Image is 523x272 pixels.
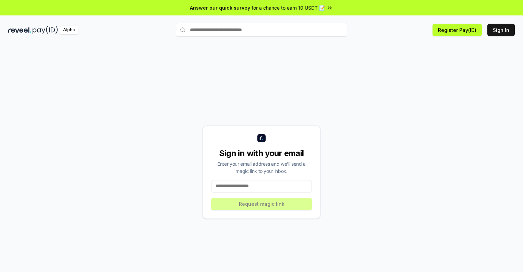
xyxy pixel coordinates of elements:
button: Register Pay(ID) [433,24,482,36]
div: Enter your email address and we’ll send a magic link to your inbox. [211,160,312,175]
button: Sign In [487,24,515,36]
img: reveel_dark [8,26,31,34]
img: logo_small [257,134,266,142]
div: Alpha [59,26,78,34]
div: Sign in with your email [211,148,312,159]
span: Answer our quick survey [190,4,250,11]
img: pay_id [33,26,58,34]
span: for a chance to earn 10 USDT 📝 [252,4,325,11]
